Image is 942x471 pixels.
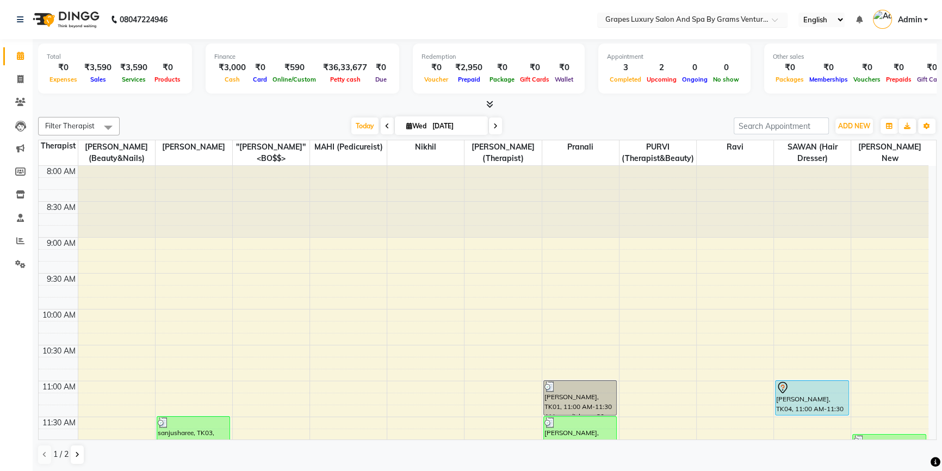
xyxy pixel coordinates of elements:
[156,140,232,154] span: [PERSON_NAME]
[80,61,116,74] div: ₹3,590
[40,309,78,321] div: 10:00 AM
[807,61,851,74] div: ₹0
[152,61,183,74] div: ₹0
[270,76,319,83] span: Online/Custom
[517,76,552,83] span: Gift Cards
[542,140,619,154] span: pranali
[47,76,80,83] span: Expenses
[883,61,914,74] div: ₹0
[250,76,270,83] span: Card
[40,381,78,393] div: 11:00 AM
[773,76,807,83] span: Packages
[422,52,576,61] div: Redemption
[710,76,742,83] span: No show
[544,381,617,415] div: [PERSON_NAME], TK01, 11:00 AM-11:30 AM, swedish spa 30 min
[679,61,710,74] div: 0
[697,140,773,154] span: ravi
[897,14,921,26] span: Admin
[607,76,644,83] span: Completed
[774,140,851,165] span: SAWAN (hair dresser)
[119,76,148,83] span: Services
[776,381,848,415] div: [PERSON_NAME], TK04, 11:00 AM-11:30 AM, Hair Cut [DEMOGRAPHIC_DATA] (30 mins)
[351,117,379,134] span: Today
[607,61,644,74] div: 3
[45,121,95,130] span: Filter Therapist
[451,61,487,74] div: ₹2,950
[214,52,391,61] div: Finance
[373,76,389,83] span: Due
[270,61,319,74] div: ₹590
[40,417,78,429] div: 11:30 AM
[45,274,78,285] div: 9:30 AM
[619,140,696,165] span: PURVI (therapist&Beauty)
[838,122,870,130] span: ADD NEW
[455,76,483,83] span: Prepaid
[422,76,451,83] span: Voucher
[883,76,914,83] span: Prepaids
[88,76,109,83] span: Sales
[40,345,78,357] div: 10:30 AM
[47,52,183,61] div: Total
[429,118,484,134] input: 2025-09-03
[644,76,679,83] span: Upcoming
[157,417,230,451] div: sanjusharee, TK03, 11:30 AM-12:00 PM, Blow Dry With Outcurls/ Straight (30 mins)
[45,202,78,213] div: 8:30 AM
[807,76,851,83] span: Memberships
[487,76,517,83] span: Package
[28,4,102,35] img: logo
[45,166,78,177] div: 8:00 AM
[487,61,517,74] div: ₹0
[873,10,892,29] img: Admin
[404,122,429,130] span: Wed
[734,117,829,134] input: Search Appointment
[422,61,451,74] div: ₹0
[222,76,243,83] span: Cash
[464,140,541,165] span: [PERSON_NAME] (Therapist)
[214,61,250,74] div: ₹3,000
[851,140,928,165] span: [PERSON_NAME] new
[319,61,371,74] div: ₹36,33,677
[327,76,363,83] span: Petty cash
[710,61,742,74] div: 0
[116,61,152,74] div: ₹3,590
[233,140,309,165] span: "[PERSON_NAME]'' <BO$$>
[607,52,742,61] div: Appointment
[773,61,807,74] div: ₹0
[552,76,576,83] span: Wallet
[78,140,155,165] span: [PERSON_NAME] (beauty&nails)
[517,61,552,74] div: ₹0
[552,61,576,74] div: ₹0
[851,76,883,83] span: Vouchers
[53,449,69,460] span: 1 / 2
[39,140,78,152] div: Therapist
[679,76,710,83] span: Ongoing
[250,61,270,74] div: ₹0
[835,119,873,134] button: ADD NEW
[371,61,391,74] div: ₹0
[387,140,464,154] span: nikhil
[310,140,387,154] span: MAHI (pedicureist)
[47,61,80,74] div: ₹0
[851,61,883,74] div: ₹0
[152,76,183,83] span: Products
[644,61,679,74] div: 2
[45,238,78,249] div: 9:00 AM
[120,4,168,35] b: 08047224946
